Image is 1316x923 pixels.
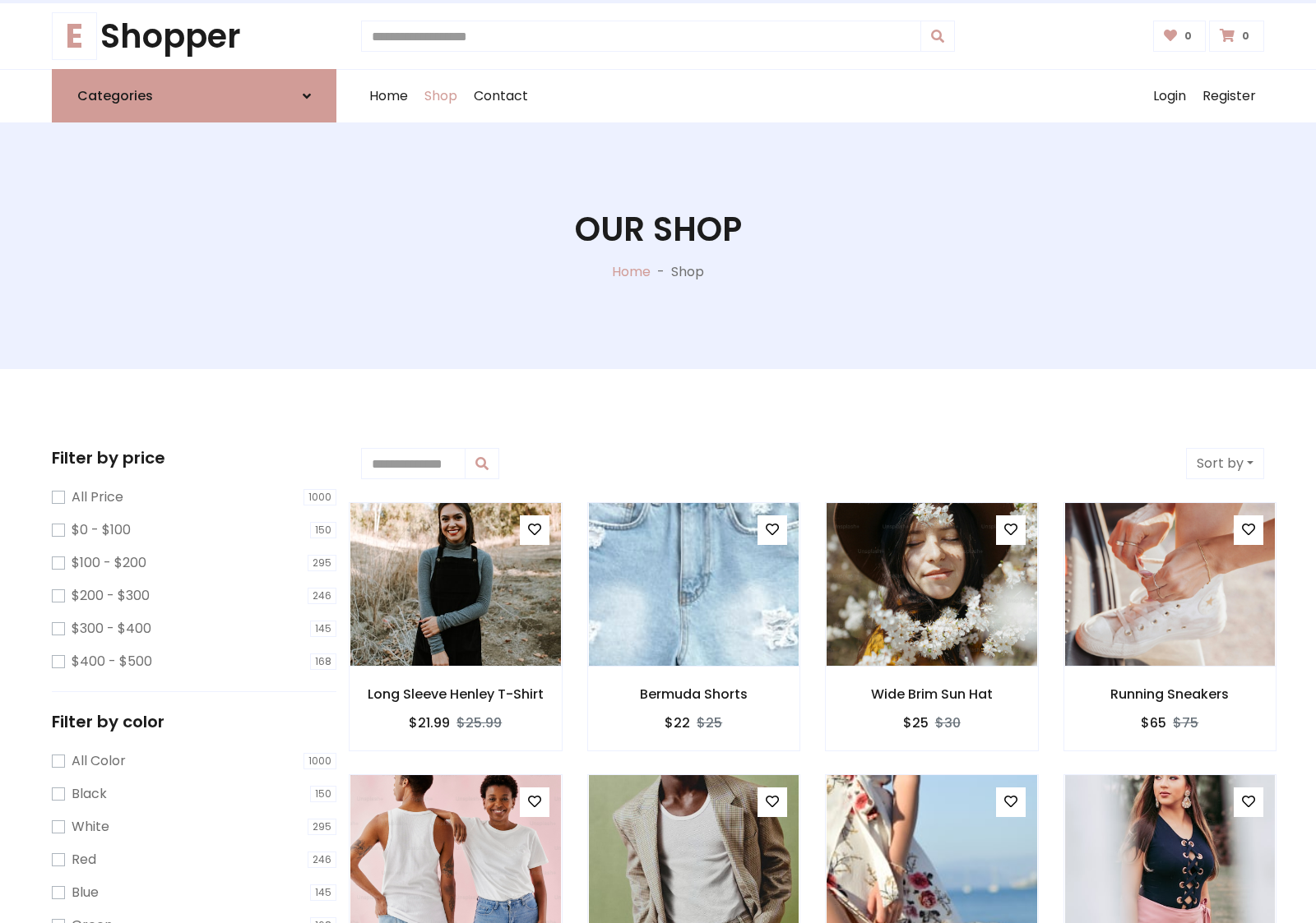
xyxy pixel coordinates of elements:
a: EShopper [52,16,336,56]
h1: Shopper [52,16,336,56]
label: Black [72,784,107,804]
label: $100 - $200 [72,553,146,573]
a: Home [612,262,651,281]
a: Contact [466,70,536,122]
span: 145 [310,884,336,901]
h6: Wide Brim Sun Hat [826,686,1038,702]
h6: $25 [903,715,929,731]
h1: Our Shop [575,210,742,249]
h6: $22 [665,715,690,731]
span: 168 [310,653,336,670]
p: Shop [671,262,704,282]
span: 150 [310,786,336,802]
span: 246 [308,588,336,604]
span: 295 [308,819,336,835]
label: All Color [72,751,126,771]
a: Login [1145,70,1194,122]
h5: Filter by color [52,712,336,731]
a: Categories [52,69,336,122]
del: $75 [1173,713,1198,732]
span: 150 [310,522,336,538]
a: Register [1194,70,1264,122]
span: 0 [1180,29,1196,44]
h6: Long Sleeve Henley T-Shirt [350,686,562,702]
label: $300 - $400 [72,619,151,639]
del: $30 [935,713,961,732]
h6: $21.99 [409,715,450,731]
a: 0 [1209,21,1264,52]
h6: Running Sneakers [1064,686,1277,702]
span: 295 [308,555,336,571]
p: - [651,262,671,282]
label: Blue [72,883,99,902]
label: All Price [72,487,123,507]
span: E [52,12,97,60]
a: 0 [1153,21,1207,52]
a: Home [361,70,416,122]
a: Shop [416,70,466,122]
button: Sort by [1186,448,1264,479]
h6: $65 [1141,715,1166,731]
span: 145 [310,621,336,637]
span: 0 [1238,29,1253,44]
h6: Categories [77,88,153,104]
label: $400 - $500 [72,652,152,671]
label: $0 - $100 [72,520,131,540]
label: White [72,817,109,837]
label: Red [72,850,96,870]
del: $25.99 [456,713,502,732]
span: 1000 [304,753,336,769]
h6: Bermuda Shorts [588,686,800,702]
h5: Filter by price [52,448,336,468]
span: 246 [308,851,336,868]
del: $25 [697,713,722,732]
label: $200 - $300 [72,586,150,606]
span: 1000 [304,489,336,505]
